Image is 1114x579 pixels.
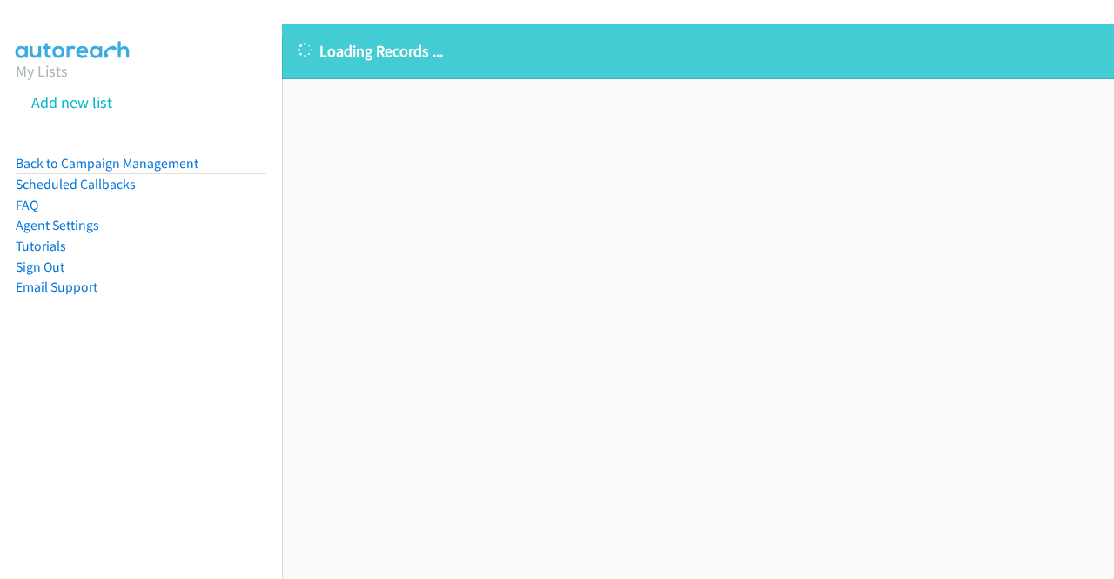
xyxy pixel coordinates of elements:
a: Email Support [16,279,97,295]
p: Loading Records ... [298,39,1098,63]
a: My Lists [16,61,68,81]
a: Back to Campaign Management [16,155,198,172]
a: Scheduled Callbacks [16,176,136,192]
a: Add new list [31,92,112,112]
a: Sign Out [16,259,64,275]
a: Agent Settings [16,217,99,233]
a: Tutorials [16,238,66,254]
a: FAQ [16,197,38,213]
